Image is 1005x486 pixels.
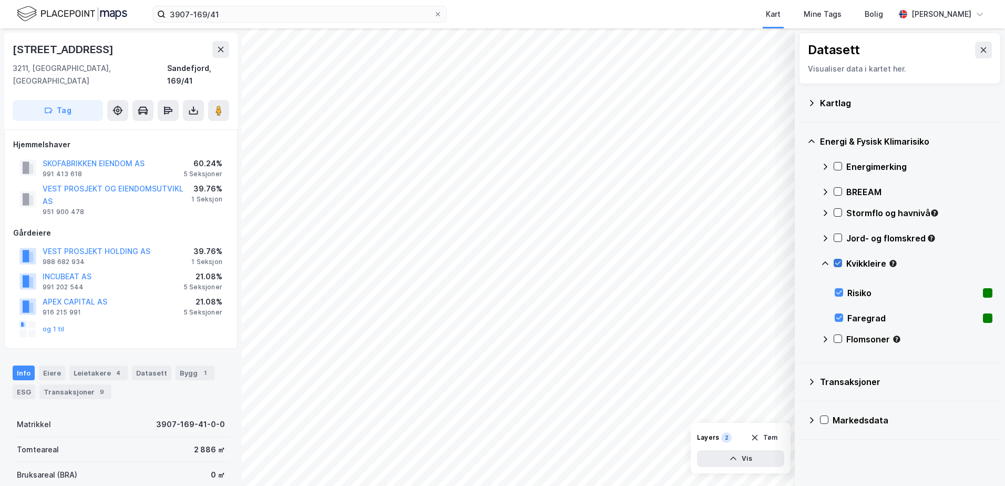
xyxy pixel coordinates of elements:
div: Transaksjoner [820,376,992,388]
div: Energi & Fysisk Klimarisiko [820,135,992,148]
div: Jord- og flomskred [846,232,992,245]
div: Eiere [39,366,65,380]
div: 3211, [GEOGRAPHIC_DATA], [GEOGRAPHIC_DATA] [13,62,167,87]
div: Tomteareal [17,443,59,456]
div: Kartlag [820,97,992,109]
div: Layers [697,433,719,442]
div: Sandefjord, 169/41 [167,62,229,87]
div: 1 [200,368,210,378]
img: logo.f888ab2527a4732fd821a326f86c7f29.svg [17,5,127,23]
div: Leietakere [69,366,128,380]
button: Vis [697,450,784,467]
div: 60.24% [183,157,222,170]
div: 21.08% [183,270,222,283]
div: 988 682 934 [43,258,85,266]
div: 39.76% [191,183,222,195]
div: 4 [113,368,124,378]
div: Energimerking [846,160,992,173]
div: Matrikkel [17,418,51,431]
div: Kart [766,8,781,21]
div: Tooltip anchor [892,335,901,344]
div: Tooltip anchor [930,208,939,218]
button: Tag [13,100,103,121]
div: 9 [97,387,107,397]
div: Kontrollprogram for chat [952,436,1005,486]
div: 39.76% [191,245,222,258]
div: 5 Seksjoner [183,308,222,317]
div: Stormflo og havnivå [846,207,992,219]
div: [PERSON_NAME] [911,8,971,21]
div: Info [13,366,35,380]
div: Datasett [132,366,171,380]
div: Bolig [865,8,883,21]
div: 1 Seksjon [191,195,222,204]
div: 951 900 478 [43,208,84,216]
div: ESG [13,384,35,399]
div: 991 413 618 [43,170,82,178]
div: Kvikkleire [846,257,992,270]
div: Bruksareal (BRA) [17,469,77,481]
div: Mine Tags [804,8,842,21]
div: Bygg [176,366,214,380]
div: Visualiser data i kartet her. [808,63,992,75]
button: Tøm [744,429,784,446]
div: 0 ㎡ [211,469,225,481]
iframe: Chat Widget [952,436,1005,486]
div: 916 215 991 [43,308,81,317]
div: Datasett [808,42,860,58]
div: Risiko [847,287,979,299]
div: 991 202 544 [43,283,84,291]
div: 5 Seksjoner [183,170,222,178]
div: Hjemmelshaver [13,138,229,151]
div: Markedsdata [833,414,992,427]
div: 2 886 ㎡ [194,443,225,456]
div: 3907-169-41-0-0 [156,418,225,431]
div: Gårdeiere [13,227,229,239]
div: 5 Seksjoner [183,283,222,291]
div: 2 [721,432,732,443]
input: Søk på adresse, matrikkel, gårdeiere, leietakere eller personer [166,6,434,22]
div: Flomsoner [846,333,992,346]
div: Faregrad [847,312,979,325]
div: 1 Seksjon [191,258,222,266]
div: [STREET_ADDRESS] [13,41,116,58]
div: BREEAM [846,186,992,198]
div: Tooltip anchor [888,259,898,268]
div: 21.08% [183,296,222,308]
div: Tooltip anchor [927,234,936,243]
div: Transaksjoner [39,384,111,399]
